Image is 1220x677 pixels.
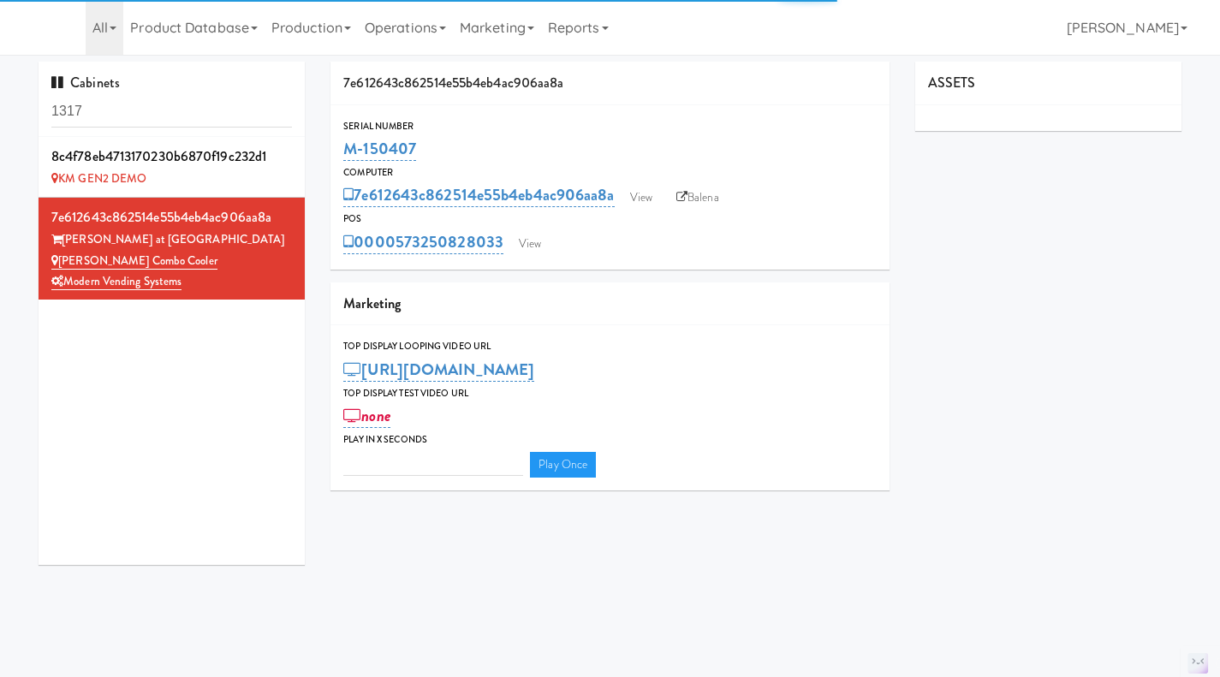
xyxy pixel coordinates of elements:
a: Modern Vending Systems [51,273,182,290]
img: Micromart [39,13,68,43]
div: Play in X seconds [343,431,877,448]
a: Balena [668,185,728,211]
a: 0000573250828033 [343,230,503,254]
span: Cabinets [51,73,120,92]
li: 8c4f78eb4713170230b6870f19c232d1 KM GEN2 DEMO [39,137,305,198]
div: Computer [343,164,877,181]
a: View [622,185,661,211]
div: 8c4f78eb4713170230b6870f19c232d1 [51,144,292,169]
span: ASSETS [928,73,976,92]
a: [URL][DOMAIN_NAME] [343,358,534,382]
a: 7e612643c862514e55b4eb4ac906aa8a [343,183,614,207]
input: Search cabinets [51,96,292,128]
div: POS [343,211,877,228]
span: Marketing [343,294,401,313]
a: KM GEN2 DEMO [51,170,146,187]
div: [PERSON_NAME] at [GEOGRAPHIC_DATA] [51,229,292,251]
div: Top Display Looping Video Url [343,338,877,355]
a: none [343,404,390,428]
a: [PERSON_NAME] Combo Cooler [51,252,217,270]
div: 7e612643c862514e55b4eb4ac906aa8a [330,62,890,105]
a: M-150407 [343,137,416,161]
a: View [510,231,550,257]
div: Serial Number [343,118,877,135]
div: 7e612643c862514e55b4eb4ac906aa8a [51,205,292,230]
a: Play Once [530,452,596,478]
div: Top Display Test Video Url [343,385,877,402]
li: 7e612643c862514e55b4eb4ac906aa8a[PERSON_NAME] at [GEOGRAPHIC_DATA] [PERSON_NAME] Combo CoolerMode... [39,198,305,300]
